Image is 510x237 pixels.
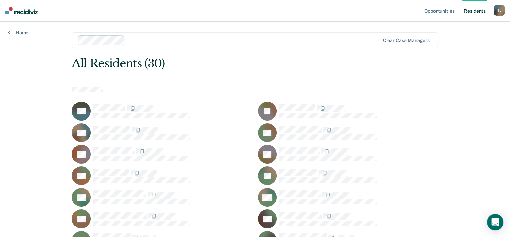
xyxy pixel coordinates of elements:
[487,214,503,230] div: Open Intercom Messenger
[72,57,365,70] div: All Residents (30)
[8,30,28,36] a: Home
[494,5,505,16] div: B J
[494,5,505,16] button: BJ
[383,38,430,43] div: Clear case managers
[5,7,38,14] img: Recidiviz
